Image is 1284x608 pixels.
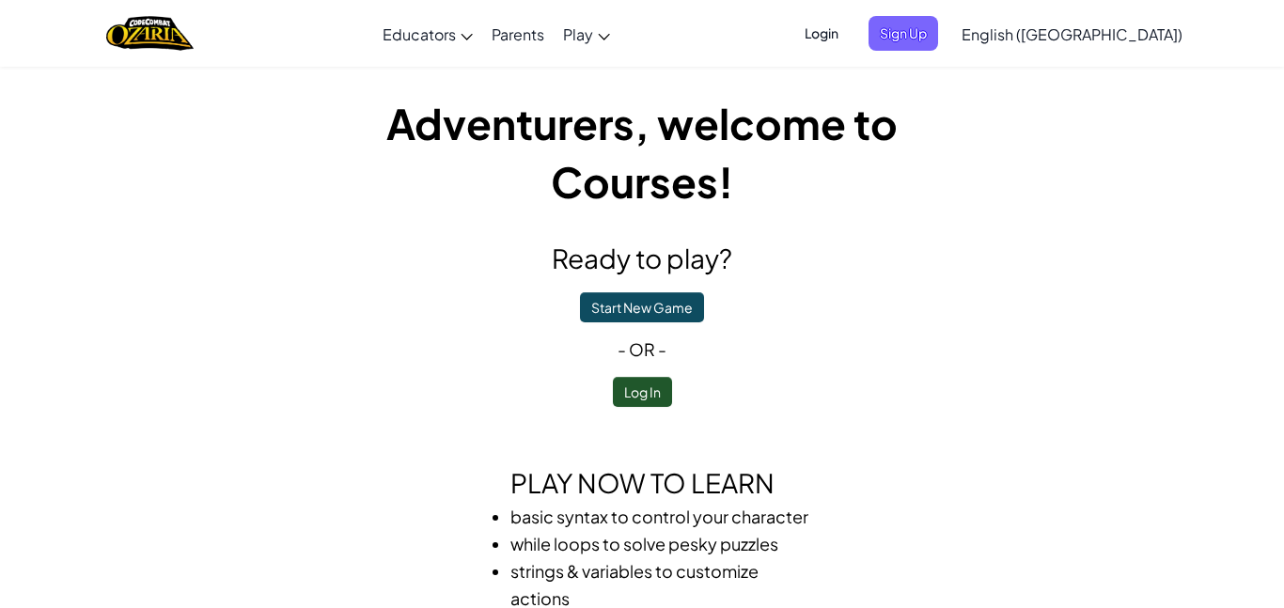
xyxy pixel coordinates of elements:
button: Start New Game [580,292,704,322]
span: Play [563,24,593,44]
span: Educators [383,24,456,44]
h1: Adventurers, welcome to Courses! [304,94,980,210]
a: English ([GEOGRAPHIC_DATA]) [952,8,1192,59]
img: Home [106,14,194,53]
a: Play [554,8,619,59]
button: Login [793,16,850,51]
a: Ozaria by CodeCombat logo [106,14,194,53]
h2: Play now to learn [304,463,980,503]
span: - [655,338,666,360]
li: basic syntax to control your character [510,503,811,530]
a: Parents [482,8,554,59]
h2: Ready to play? [304,239,980,278]
li: while loops to solve pesky puzzles [510,530,811,557]
span: or [629,338,655,360]
button: Sign Up [869,16,938,51]
button: Log In [613,377,672,407]
a: Educators [373,8,482,59]
span: - [618,338,629,360]
span: English ([GEOGRAPHIC_DATA]) [962,24,1182,44]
